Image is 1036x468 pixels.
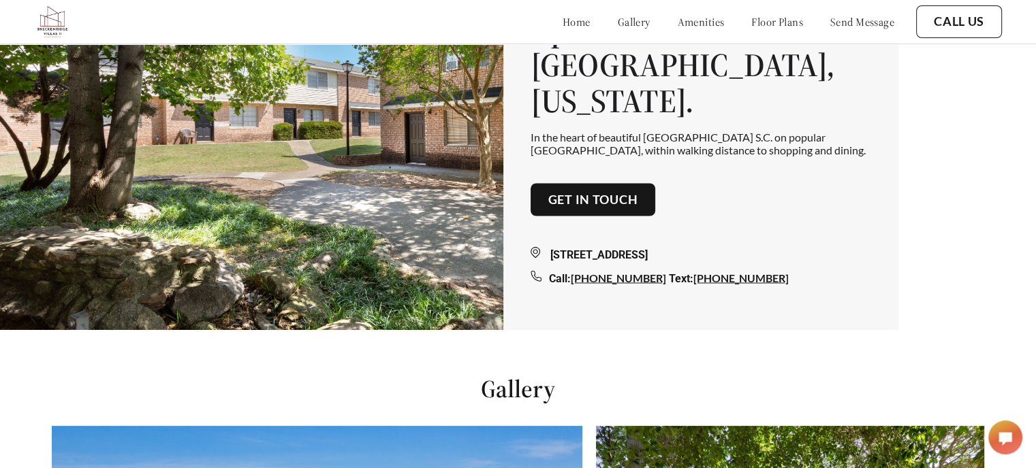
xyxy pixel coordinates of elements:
[549,271,571,284] span: Call:
[531,246,871,263] div: [STREET_ADDRESS]
[34,3,71,40] img: bv2_logo.png
[678,15,725,29] a: amenities
[669,271,693,284] span: Text:
[934,14,984,29] a: Call Us
[531,130,871,156] p: In the heart of beautiful [GEOGRAPHIC_DATA] S.C. on popular [GEOGRAPHIC_DATA], within walking dis...
[916,5,1002,38] button: Call Us
[563,15,591,29] a: home
[751,15,803,29] a: floor plans
[830,15,894,29] a: send message
[531,184,656,216] button: Get in touch
[618,15,650,29] a: gallery
[693,271,789,284] a: [PHONE_NUMBER]
[548,193,638,207] a: Get in touch
[571,271,666,284] a: [PHONE_NUMBER]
